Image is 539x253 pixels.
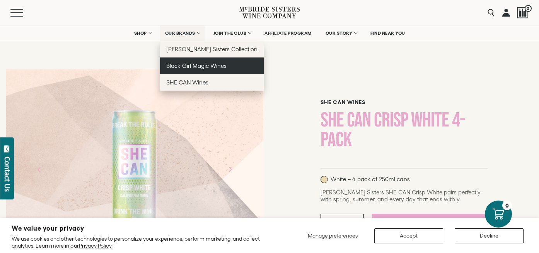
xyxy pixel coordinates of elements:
a: OUR STORY [321,25,362,41]
a: SHOP [129,25,156,41]
button: Previous [29,160,49,180]
h6: SHE CAN Wines [321,99,488,106]
a: OUR BRANDS [160,25,205,41]
div: Contact Us [3,157,11,192]
span: Manage preferences [308,233,358,239]
a: AFFILIATE PROGRAM [259,25,317,41]
span: Add To Cart - [405,218,439,229]
span: AFFILIATE PROGRAM [264,30,312,36]
a: [PERSON_NAME] Sisters Collection [160,41,264,57]
span: OUR BRANDS [165,30,195,36]
a: Black Girl Magic Wines [160,57,264,74]
span: OUR STORY [326,30,353,36]
a: FIND NEAR YOU [365,25,410,41]
span: FIND NEAR YOU [370,30,405,36]
span: JOIN THE CLUB [213,30,247,36]
h2: We value your privacy [12,225,277,232]
h1: SHE CAN Crisp White 4-pack [321,110,488,150]
button: Add To Cart - $16.99 [372,214,488,233]
button: Decline [455,228,524,243]
p: White – 4 pack of 250ml cans [321,176,410,183]
p: We use cookies and other technologies to personalize your experience, perform marketing, and coll... [12,235,277,249]
span: SHE CAN Wines [166,79,208,86]
a: Privacy Policy. [79,243,113,249]
span: $16.99 [440,218,455,229]
button: Next [220,160,240,180]
span: [PERSON_NAME] Sisters Collection [166,46,258,52]
span: [PERSON_NAME] Sisters SHE CAN Crisp White pairs perfectly with spring, summer, and every day that... [321,189,481,202]
span: Black Girl Magic Wines [166,62,227,69]
button: Mobile Menu Trigger [10,9,38,17]
a: SHE CAN Wines [160,74,264,91]
a: JOIN THE CLUB [208,25,256,41]
span: SHOP [134,30,147,36]
button: Manage preferences [303,228,363,243]
div: 0 [502,201,512,210]
span: 0 [525,5,532,12]
button: Accept [374,228,443,243]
